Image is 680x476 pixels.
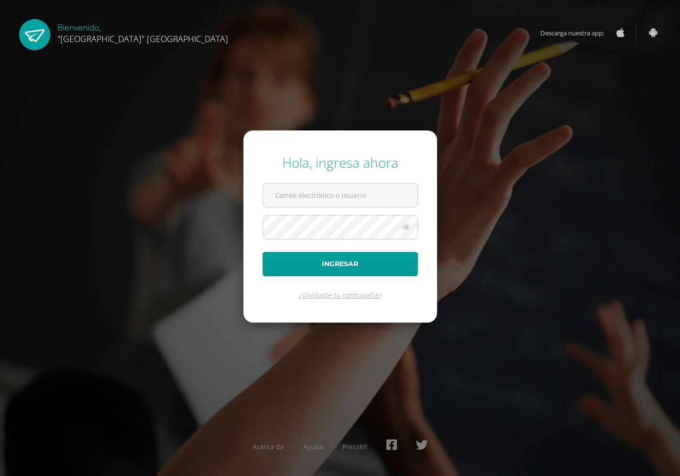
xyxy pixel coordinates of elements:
[57,33,228,44] span: "[GEOGRAPHIC_DATA]" [GEOGRAPHIC_DATA]
[303,442,323,451] a: Ayuda
[299,291,381,300] a: ¿Olvidaste tu contraseña?
[252,442,284,451] a: Acerca de
[263,153,418,172] div: Hola, ingresa ahora
[342,442,367,451] a: Presskit
[263,184,417,207] input: Correo electrónico o usuario
[263,252,418,276] button: Ingresar
[57,19,228,44] div: Bienvenido,
[540,24,614,42] span: Descarga nuestra app:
